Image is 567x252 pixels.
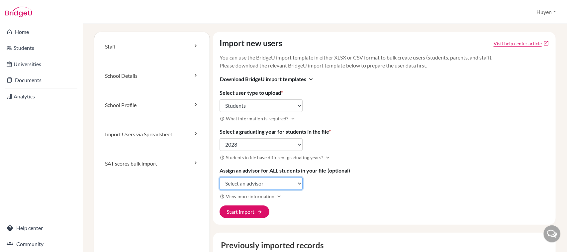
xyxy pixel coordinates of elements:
[94,61,210,90] a: School Details
[325,154,331,161] i: Expand more
[220,154,331,161] button: Students in file have different graduating years?Expand more
[94,149,210,178] a: SAT scores bulk import
[220,155,225,160] i: help_outline
[220,116,225,121] i: help_outline
[220,75,306,83] span: Download BridgeU import templates
[220,89,283,97] label: Select user type to upload
[1,237,81,251] a: Community
[15,5,29,11] span: Help
[220,192,283,200] button: View more informationExpand more
[534,6,559,18] button: Huyen
[226,115,288,122] span: What information is required?
[220,167,350,175] label: Assign an advisor for ALL students in your file
[220,115,297,122] button: What information is required?Expand more
[226,193,274,200] span: View more information
[308,76,314,82] i: expand_more
[226,154,323,161] span: Students in file have different graduating years?
[220,128,331,136] label: Select a graduating year for students in the file
[290,115,296,122] i: Expand more
[220,75,315,83] button: Download BridgeU import templatesexpand_more
[1,90,81,103] a: Analytics
[94,120,210,149] a: Import Users via Spreadsheet
[543,40,549,46] a: open_in_new
[220,39,282,48] h4: Import new users
[94,32,210,61] a: Staff
[328,167,350,174] span: (optional)
[220,205,269,218] button: Start import
[218,239,550,251] caption: Previously imported records
[276,193,282,200] i: Expand more
[1,58,81,71] a: Universities
[220,54,549,69] p: You can use the BridgeU import template in either XLSX or CSV format to bulk create users (studen...
[1,73,81,87] a: Documents
[494,40,542,47] a: Click to open Tracking student registration article in a new tab
[257,209,262,214] span: arrow_forward
[5,7,32,17] img: Bridge-U
[220,194,225,199] i: help_outline
[1,25,81,39] a: Home
[94,90,210,120] a: School Profile
[1,221,81,235] a: Help center
[1,41,81,55] a: Students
